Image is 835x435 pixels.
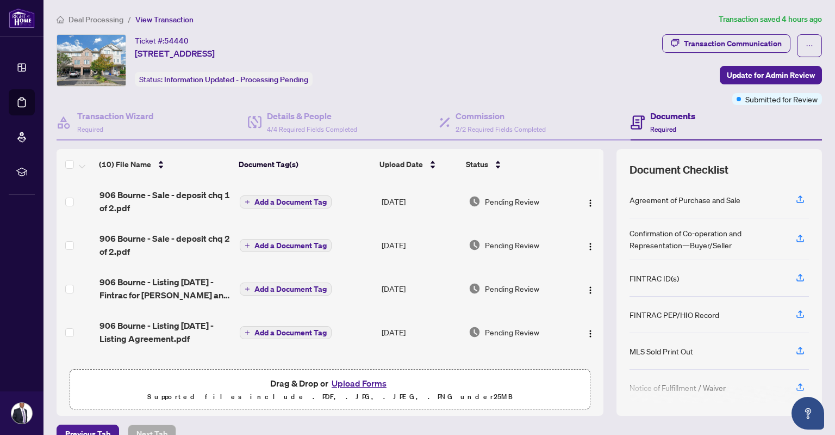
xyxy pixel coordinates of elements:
div: Status: [135,72,313,87]
div: FINTRAC PEP/HIO Record [630,309,719,321]
span: Drag & Drop or [270,376,390,390]
span: Add a Document Tag [254,285,327,293]
button: Add a Document Tag [240,195,332,209]
th: Upload Date [375,149,462,180]
button: Add a Document Tag [240,239,332,252]
button: Logo [582,193,599,210]
th: Document Tag(s) [234,149,375,180]
span: 906 Bourne - Listing [DATE] - Listing Agreement.pdf [99,319,232,345]
span: [STREET_ADDRESS] [135,47,215,60]
div: Agreement of Purchase and Sale [630,194,740,206]
img: logo [9,8,35,28]
p: Supported files include .PDF, .JPG, .JPEG, .PNG under 25 MB [77,390,583,403]
button: Add a Document Tag [240,282,332,296]
img: Logo [586,199,595,207]
img: IMG-E12398235_1.jpg [57,35,126,86]
span: plus [245,199,250,205]
span: Update for Admin Review [727,66,815,84]
span: Status [466,158,488,170]
span: 4/4 Required Fields Completed [267,125,357,133]
img: Document Status [469,239,481,251]
span: 906 bourne - Listing [DATE] MLS Listing.pdf [99,363,232,389]
span: 2/2 Required Fields Completed [456,125,546,133]
span: plus [245,286,250,292]
h4: Details & People [267,109,357,122]
span: Required [650,125,676,133]
button: Logo [582,236,599,254]
span: Deal Processing [68,15,123,24]
span: 906 Bourne - Listing [DATE] - Fintrac for [PERSON_NAME] and [PERSON_NAME].pdf [99,275,232,302]
th: Status [462,149,570,180]
span: Document Checklist [630,162,728,177]
div: Confirmation of Co-operation and Representation—Buyer/Seller [630,227,783,251]
div: FINTRAC ID(s) [630,272,679,284]
span: View Transaction [135,15,194,24]
span: Drag & Drop orUpload FormsSupported files include .PDF, .JPG, .JPEG, .PNG under25MB [70,370,590,410]
img: Logo [586,329,595,338]
th: (10) File Name [95,149,234,180]
li: / [128,13,131,26]
button: Add a Document Tag [240,283,332,296]
img: Profile Icon [11,403,32,424]
span: plus [245,330,250,335]
span: Submitted for Review [745,93,818,105]
span: ellipsis [806,42,813,50]
span: Upload Date [379,158,423,170]
button: Update for Admin Review [720,66,822,84]
span: 906 Bourne - Sale - deposit chq 1 of 2.pdf [99,188,232,215]
span: home [57,16,64,23]
span: (10) File Name [99,158,151,170]
button: Open asap [792,397,824,430]
span: Pending Review [485,283,539,295]
button: Add a Document Tag [240,238,332,253]
span: Pending Review [485,239,539,251]
span: Information Updated - Processing Pending [164,75,308,84]
img: Document Status [469,283,481,295]
div: Ticket #: [135,34,189,47]
span: 54440 [164,36,189,46]
td: [DATE] [377,267,464,310]
span: Pending Review [485,326,539,338]
button: Upload Forms [328,376,390,390]
img: Logo [586,242,595,251]
td: [DATE] [377,310,464,354]
span: Add a Document Tag [254,242,327,249]
span: Pending Review [485,195,539,207]
span: Required [77,125,103,133]
button: Add a Document Tag [240,195,332,209]
h4: Documents [650,109,695,122]
article: Transaction saved 4 hours ago [719,13,822,26]
button: Add a Document Tag [240,326,332,339]
td: [DATE] [377,223,464,267]
img: Logo [586,286,595,295]
span: plus [245,243,250,248]
span: Add a Document Tag [254,329,327,336]
div: Transaction Communication [684,35,782,52]
span: Add a Document Tag [254,198,327,206]
div: MLS Sold Print Out [630,345,693,357]
img: Document Status [469,195,481,207]
div: Notice of Fulfillment / Waiver [630,382,726,394]
td: [DATE] [377,354,464,397]
span: 906 Bourne - Sale - deposit chq 2 of 2.pdf [99,232,232,258]
button: Add a Document Tag [240,326,332,340]
td: [DATE] [377,180,464,223]
img: Document Status [469,326,481,338]
button: Logo [582,280,599,297]
h4: Transaction Wizard [77,109,154,122]
button: Transaction Communication [662,34,790,53]
button: Logo [582,323,599,341]
h4: Commission [456,109,546,122]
